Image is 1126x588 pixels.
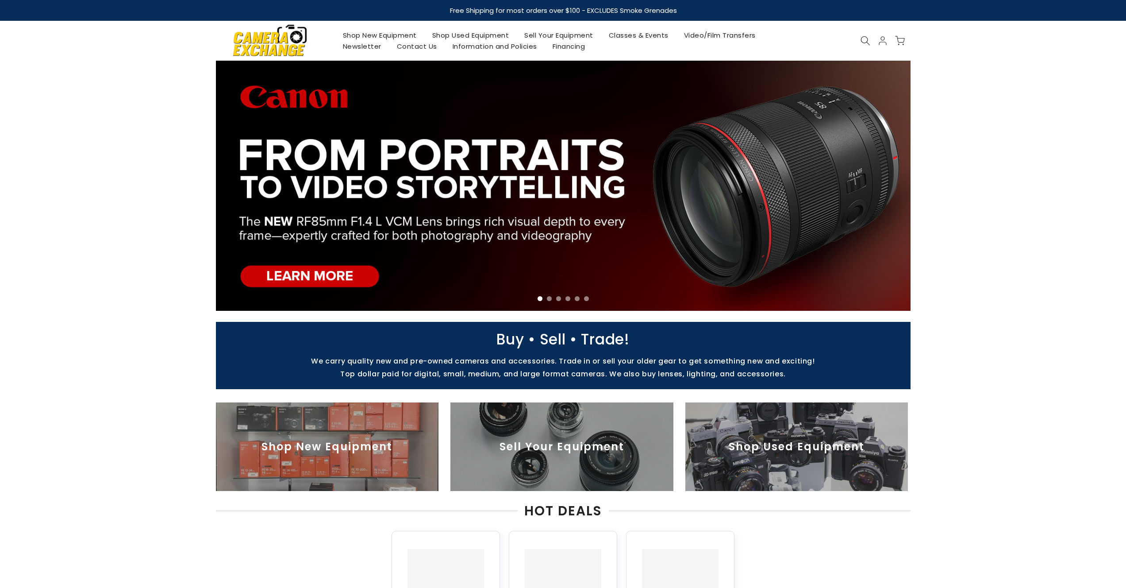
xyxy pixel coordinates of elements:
[335,30,424,41] a: Shop New Equipment
[445,41,545,52] a: Information and Policies
[518,504,609,518] span: HOT DEALS
[601,30,676,41] a: Classes & Events
[584,296,589,301] li: Page dot 6
[676,30,763,41] a: Video/Film Transfers
[545,41,593,52] a: Financing
[538,296,542,301] li: Page dot 1
[450,6,676,15] strong: Free Shipping for most orders over $100 - EXCLUDES Smoke Grenades
[565,296,570,301] li: Page dot 4
[517,30,601,41] a: Sell Your Equipment
[211,370,915,378] p: Top dollar paid for digital, small, medium, and large format cameras. We also buy lenses, lightin...
[547,296,552,301] li: Page dot 2
[575,296,580,301] li: Page dot 5
[211,335,915,344] p: Buy • Sell • Trade!
[556,296,561,301] li: Page dot 3
[389,41,445,52] a: Contact Us
[211,357,915,365] p: We carry quality new and pre-owned cameras and accessories. Trade in or sell your older gear to g...
[424,30,517,41] a: Shop Used Equipment
[335,41,389,52] a: Newsletter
